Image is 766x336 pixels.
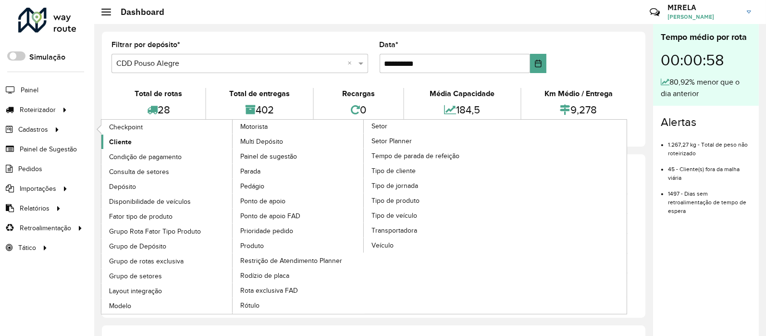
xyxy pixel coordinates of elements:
a: Disponibilidade de veículos [101,194,233,209]
span: Motorista [240,122,268,132]
span: Roteirizador [20,105,56,115]
span: Retroalimentação [20,223,71,233]
span: Tipo de jornada [371,181,418,191]
li: 1.267,27 kg - Total de peso não roteirizado [668,133,751,158]
span: Pedidos [18,164,42,174]
a: Grupo de rotas exclusiva [101,254,233,268]
span: Consulta de setores [109,167,169,177]
div: Tempo médio por rota [661,31,751,44]
div: 80,92% menor que o dia anterior [661,76,751,100]
li: 1497 - Dias sem retroalimentação de tempo de espera [668,182,751,215]
span: Tático [18,243,36,253]
span: Grupo Rota Fator Tipo Produto [109,226,201,236]
div: 0 [316,100,400,120]
a: Motorista [101,120,364,314]
a: Grupo Rota Fator Tipo Produto [101,224,233,238]
div: 184,5 [407,100,518,120]
span: Relatórios [20,203,49,213]
span: Tempo de parada de refeição [371,151,459,161]
a: Tipo de cliente [364,163,495,178]
div: Km Médio / Entrega [524,88,633,100]
span: Ponto de apoio FAD [240,211,300,221]
a: Depósito [101,179,233,194]
a: Tipo de veículo [364,208,495,223]
span: Condição de pagamento [109,152,182,162]
span: Depósito [109,182,136,192]
span: Clear all [348,58,356,69]
span: Rótulo [240,300,259,311]
div: Total de entregas [209,88,310,100]
h3: MIRELA [667,3,740,12]
span: Setor Planner [371,136,412,146]
span: Painel [21,85,38,95]
a: Setor [233,120,495,314]
span: Tipo de cliente [371,166,416,176]
a: Layout integração [101,284,233,298]
span: Grupo de rotas exclusiva [109,256,184,266]
span: Layout integração [109,286,162,296]
span: Ponto de apoio [240,196,285,206]
span: Pedágio [240,181,264,191]
a: Rótulo [233,298,364,312]
h2: Dashboard [111,7,164,17]
span: [PERSON_NAME] [667,12,740,21]
span: Painel de sugestão [240,151,297,162]
a: Transportadora [364,223,495,237]
a: Contato Rápido [644,2,665,23]
label: Filtrar por depósito [111,39,180,50]
a: Setor Planner [364,134,495,148]
a: Grupo de setores [101,269,233,283]
div: Média Capacidade [407,88,518,100]
span: Painel de Sugestão [20,144,77,154]
span: Produto [240,241,264,251]
span: Importações [20,184,56,194]
span: Modelo [109,301,131,311]
a: Tipo de produto [364,193,495,208]
a: Condição de pagamento [101,149,233,164]
a: Painel de sugestão [233,149,364,163]
a: Consulta de setores [101,164,233,179]
div: 28 [114,100,203,120]
a: Prioridade pedido [233,224,364,238]
a: Pedágio [233,179,364,193]
span: Rodízio de placa [240,271,289,281]
span: Cadastros [18,124,48,135]
span: Disponibilidade de veículos [109,197,191,207]
div: Recargas [316,88,400,100]
span: Grupo de setores [109,271,162,281]
div: Total de rotas [114,88,203,100]
span: Checkpoint [109,122,143,132]
span: Prioridade pedido [240,226,293,236]
a: Ponto de apoio [233,194,364,208]
a: Fator tipo de produto [101,209,233,224]
div: 9,278 [524,100,633,120]
span: Grupo de Depósito [109,241,166,251]
a: Restrição de Atendimento Planner [233,253,364,268]
a: Cliente [101,135,233,149]
span: Tipo de veículo [371,211,417,221]
div: 402 [209,100,310,120]
a: Grupo de Depósito [101,239,233,253]
label: Data [380,39,399,50]
a: Parada [233,164,364,178]
label: Simulação [29,51,65,63]
a: Rota exclusiva FAD [233,283,364,298]
span: Setor [371,121,387,131]
a: Tempo de parada de refeição [364,149,495,163]
a: Ponto de apoio FAD [233,209,364,223]
button: Choose Date [530,54,546,73]
a: Checkpoint [101,120,233,134]
h4: Alertas [661,115,751,129]
a: Multi Depósito [233,134,364,149]
span: Multi Depósito [240,137,283,147]
span: Restrição de Atendimento Planner [240,256,342,266]
span: Parada [240,166,260,176]
span: Fator tipo de produto [109,212,173,222]
span: Veículo [371,240,394,250]
div: 00:00:58 [661,44,751,76]
a: Rodízio de placa [233,268,364,283]
a: Produto [233,238,364,253]
a: Veículo [364,238,495,252]
span: Cliente [109,137,132,147]
li: 45 - Cliente(s) fora da malha viária [668,158,751,182]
